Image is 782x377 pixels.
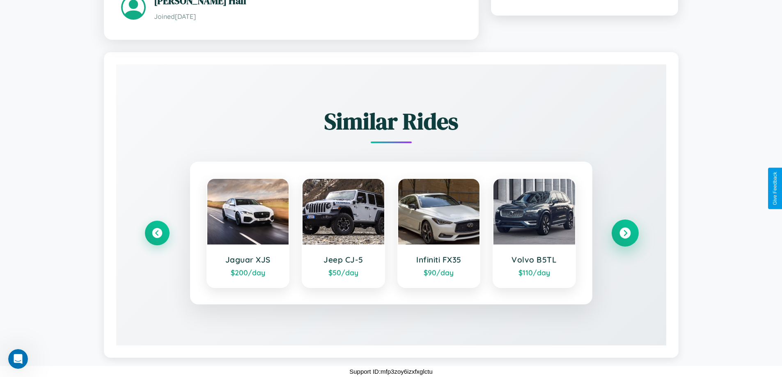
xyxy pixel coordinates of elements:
div: $ 200 /day [216,268,281,277]
h3: Infiniti FX35 [406,255,472,265]
div: $ 90 /day [406,268,472,277]
h2: Similar Rides [145,105,638,137]
h3: Jeep CJ-5 [311,255,376,265]
h3: Jaguar XJS [216,255,281,265]
p: Joined [DATE] [154,11,461,23]
a: Infiniti FX35$90/day [397,178,481,288]
h3: Volvo B5TL [502,255,567,265]
div: $ 50 /day [311,268,376,277]
a: Volvo B5TL$110/day [493,178,576,288]
a: Jeep CJ-5$50/day [302,178,385,288]
a: Jaguar XJS$200/day [206,178,290,288]
div: Give Feedback [772,172,778,205]
iframe: Intercom live chat [8,349,28,369]
p: Support ID: mfp3zoy6izxfxglctu [349,366,433,377]
div: $ 110 /day [502,268,567,277]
